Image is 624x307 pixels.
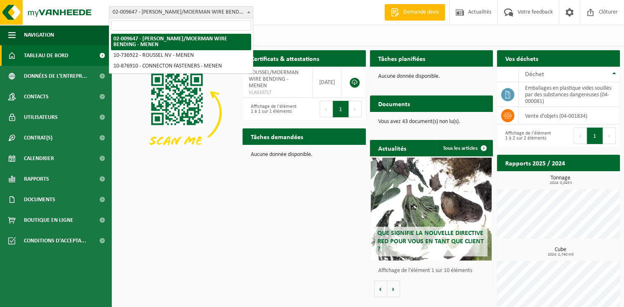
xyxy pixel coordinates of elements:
li: 02-009647 - [PERSON_NAME]/MOERMAN WIRE BENDING - MENEN [111,34,251,50]
h2: Documents [370,95,418,112]
h2: Tâches planifiées [370,50,433,66]
td: [DATE] [313,67,341,98]
a: Demande devis [384,4,445,21]
span: 2024: 2,740 m3 [501,253,620,257]
span: 02-009647 - ROUSSEL/MOERMAN WIRE BENDING - MENEN [109,6,253,19]
span: Déchet [525,71,544,78]
h3: Tonnage [501,175,620,185]
button: Vorige [374,281,387,297]
h2: Vos déchets [497,50,546,66]
button: Previous [574,128,587,144]
span: Que signifie la nouvelle directive RED pour vous en tant que client ? [377,230,483,252]
span: Navigation [24,25,54,45]
span: Rapports [24,169,49,189]
h2: Tâches demandées [243,128,311,144]
button: Next [603,128,616,144]
p: Aucune donnée disponible. [378,74,485,79]
a: Que signifie la nouvelle directive RED pour vous en tant que client ? [371,158,491,260]
button: 1 [587,128,603,144]
div: Affichage de l'élément 1 à 1 sur 1 éléments [247,100,300,118]
span: ROUSSEL/MOERMAN WIRE BENDING - MENEN [249,70,299,89]
button: Previous [320,101,333,117]
img: Download de VHEPlus App [115,67,238,159]
span: Utilisateurs [24,107,58,128]
p: Aucune donnée disponible. [251,152,357,158]
span: Données de l'entrepr... [24,66,87,86]
span: VLA610717 [249,89,306,96]
td: vente d'objets (04-001834) [519,107,620,125]
button: Next [349,101,362,117]
li: 10-736922 - ROUSSEL NV - MENEN [111,50,251,61]
span: 2024: 0,043 t [501,181,620,185]
div: Affichage de l'élément 1 à 2 sur 2 éléments [501,127,554,145]
td: emballages en plastique vides souillés par des substances dangereuses (04-000081) [519,82,620,107]
span: Conditions d'accepta... [24,230,86,251]
h3: Cube [501,247,620,257]
p: Vous avez 43 document(s) non lu(s). [378,119,485,125]
span: Contrat(s) [24,128,52,148]
a: Consulter les rapports [548,171,619,187]
h2: Certificats & attestations [243,50,327,66]
p: Affichage de l'élément 1 sur 10 éléments [378,268,489,274]
button: 1 [333,101,349,117]
span: Documents [24,189,55,210]
li: 10-876910 - CONNECTON FASTENERS - MENEN [111,61,251,72]
span: Demande devis [401,8,441,16]
h2: Rapports 2025 / 2024 [497,155,573,171]
h2: Actualités [370,140,414,156]
button: Volgende [387,281,400,297]
span: Calendrier [24,148,54,169]
span: Tableau de bord [24,45,68,66]
span: Boutique en ligne [24,210,73,230]
span: 02-009647 - ROUSSEL/MOERMAN WIRE BENDING - MENEN [109,7,253,18]
span: Contacts [24,86,49,107]
a: Tous les articles [436,140,492,156]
